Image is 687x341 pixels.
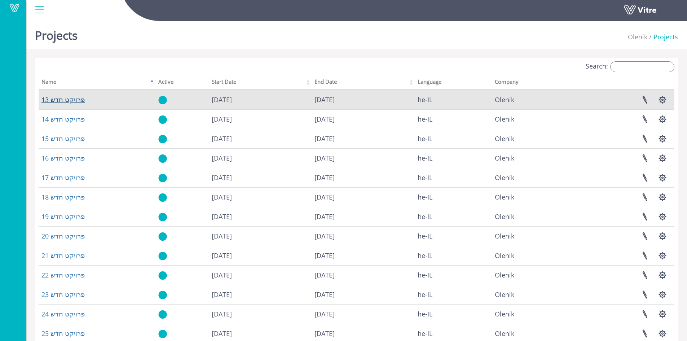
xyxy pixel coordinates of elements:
[41,95,85,104] a: פרויקט חדש 13
[312,207,414,226] td: [DATE]
[41,154,85,162] a: פרויקט חדש 16
[495,212,514,221] span: 237
[158,96,167,105] img: yes
[586,61,674,72] label: Search:
[495,193,514,201] span: 237
[495,154,514,162] span: 237
[415,265,492,285] td: he-IL
[495,329,514,338] span: 237
[415,148,492,168] td: he-IL
[312,285,414,304] td: [DATE]
[41,329,85,338] a: פרויקט חדש 25
[35,18,78,49] h1: Projects
[312,129,414,148] td: [DATE]
[158,252,167,261] img: yes
[312,148,414,168] td: [DATE]
[495,173,514,182] span: 237
[312,187,414,207] td: [DATE]
[495,251,514,260] span: 237
[158,310,167,319] img: yes
[415,226,492,246] td: he-IL
[158,213,167,222] img: yes
[209,109,312,129] td: [DATE]
[209,187,312,207] td: [DATE]
[41,290,85,299] a: פרויקט חדש 23
[41,212,85,221] a: פרויקט חדש 19
[39,76,155,90] th: Name: activate to sort column descending
[158,290,167,300] img: yes
[158,154,167,163] img: yes
[41,232,85,240] a: פרויקט חדש 20
[41,251,85,260] a: פרויקט חדש 21
[209,148,312,168] td: [DATE]
[628,32,647,41] span: 237
[209,168,312,187] td: [DATE]
[209,207,312,226] td: [DATE]
[415,90,492,109] td: he-IL
[312,109,414,129] td: [DATE]
[209,304,312,324] td: [DATE]
[158,271,167,280] img: yes
[415,168,492,187] td: he-IL
[41,173,85,182] a: פרויקט חדש 17
[312,265,414,285] td: [DATE]
[158,115,167,124] img: yes
[41,134,85,143] a: פרויקט חדש 15
[415,285,492,304] td: he-IL
[415,304,492,324] td: he-IL
[610,61,674,72] input: Search:
[158,135,167,144] img: yes
[158,232,167,241] img: yes
[209,129,312,148] td: [DATE]
[209,226,312,246] td: [DATE]
[312,76,414,90] th: End Date: activate to sort column ascending
[312,246,414,265] td: [DATE]
[415,187,492,207] td: he-IL
[209,285,312,304] td: [DATE]
[41,115,85,123] a: פרויקט חדש 14
[492,76,568,90] th: Company
[312,168,414,187] td: [DATE]
[415,246,492,265] td: he-IL
[495,271,514,279] span: 237
[158,193,167,202] img: yes
[495,232,514,240] span: 237
[415,109,492,129] td: he-IL
[41,271,85,279] a: פרויקט חדש 22
[495,115,514,123] span: 237
[495,95,514,104] span: 237
[209,265,312,285] td: [DATE]
[41,310,85,318] a: פרויקט חדש 24
[158,329,167,338] img: yes
[415,129,492,148] td: he-IL
[209,246,312,265] td: [DATE]
[495,310,514,318] span: 237
[415,76,492,90] th: Language
[312,226,414,246] td: [DATE]
[415,207,492,226] td: he-IL
[312,90,414,109] td: [DATE]
[209,90,312,109] td: [DATE]
[155,76,209,90] th: Active
[495,134,514,143] span: 237
[209,76,312,90] th: Start Date: activate to sort column ascending
[495,290,514,299] span: 237
[158,174,167,183] img: yes
[647,32,678,42] li: Projects
[41,193,85,201] a: פרויקט חדש 18
[312,304,414,324] td: [DATE]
